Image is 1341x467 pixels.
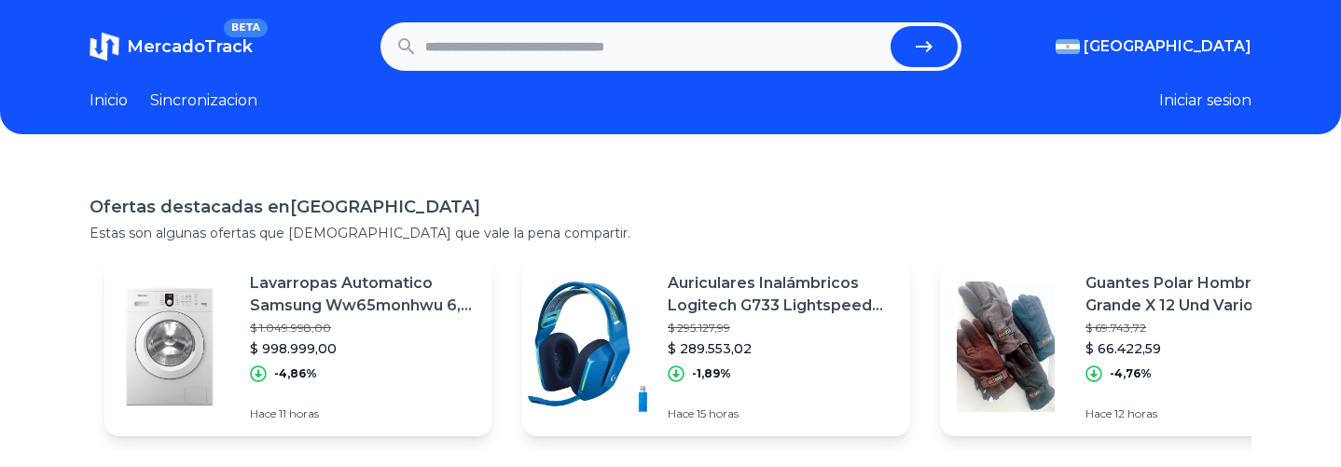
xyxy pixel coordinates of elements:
a: MercadoTrackBETA [90,32,253,62]
p: Hace 12 horas [1085,406,1313,421]
p: Guantes Polar Hombre Grande X 12 Und Varios Colores [1085,272,1313,317]
p: -1,89% [692,366,731,381]
img: MercadoTrack [90,32,119,62]
button: Iniciar sesion [1159,89,1251,112]
p: Hace 15 horas [668,406,895,421]
p: -4,86% [274,366,317,381]
span: [GEOGRAPHIC_DATA] [1084,35,1251,58]
img: Featured image [522,282,653,412]
a: Featured imageGuantes Polar Hombre Grande X 12 Und Varios Colores$ 69.743,72$ 66.422,59-4,76%Hace... [940,257,1328,436]
a: Featured imageLavarropas Automatico Samsung Ww65monhwu 6,5 Kgs 1000 Rpm$ 1.049.998,00$ 998.999,00... [104,257,492,436]
span: MercadoTrack [127,36,253,57]
img: Argentina [1056,39,1080,54]
button: [GEOGRAPHIC_DATA] [1056,35,1251,58]
p: -4,76% [1110,366,1152,381]
p: Lavarropas Automatico Samsung Ww65monhwu 6,5 Kgs 1000 Rpm [250,272,477,317]
p: Estas son algunas ofertas que [DEMOGRAPHIC_DATA] que vale la pena compartir. [90,224,1251,242]
span: BETA [224,19,268,37]
p: Hace 11 horas [250,406,477,421]
p: $ 289.553,02 [668,339,895,358]
a: Inicio [90,89,128,112]
a: Sincronizacion [150,89,257,112]
img: Featured image [940,282,1071,412]
img: Featured image [104,282,235,412]
p: $ 69.743,72 [1085,321,1313,336]
p: Auriculares Inalámbricos Logitech G733 Lightspeed Rgb, Azul [668,272,895,317]
p: $ 1.049.998,00 [250,321,477,336]
p: $ 998.999,00 [250,339,477,358]
p: $ 66.422,59 [1085,339,1313,358]
h1: Ofertas destacadas en [GEOGRAPHIC_DATA] [90,194,1251,220]
a: Featured imageAuriculares Inalámbricos Logitech G733 Lightspeed Rgb, Azul$ 295.127,99$ 289.553,02... [522,257,910,436]
p: $ 295.127,99 [668,321,895,336]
